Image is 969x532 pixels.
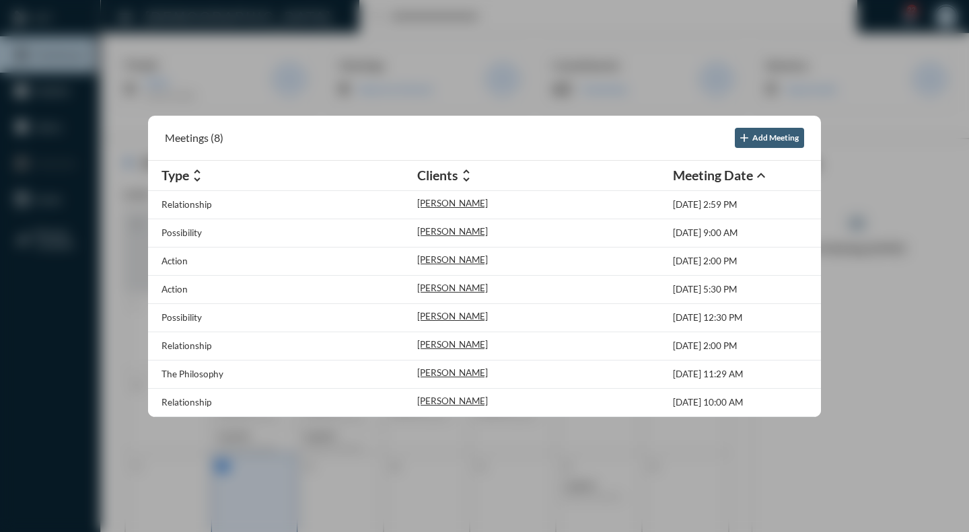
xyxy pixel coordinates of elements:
[458,167,474,184] mat-icon: unfold_more
[161,397,211,408] p: Relationship
[735,128,804,148] button: Add Meeting
[738,131,751,145] mat-icon: add
[161,312,202,323] p: Possibility
[189,167,205,184] mat-icon: unfold_more
[161,256,188,266] p: Action
[673,369,743,379] p: [DATE] 11:29 AM
[417,282,488,293] p: [PERSON_NAME]
[161,227,202,238] p: Possibility
[673,256,737,266] p: [DATE] 2:00 PM
[417,198,488,208] p: [PERSON_NAME]
[673,167,753,183] h2: Meeting Date
[673,199,737,210] p: [DATE] 2:59 PM
[417,226,488,237] p: [PERSON_NAME]
[417,254,488,265] p: [PERSON_NAME]
[753,167,769,184] mat-icon: expand_less
[161,369,223,379] p: The Philosophy
[417,167,458,183] h2: Clients
[161,284,188,295] p: Action
[417,395,488,406] p: [PERSON_NAME]
[161,167,189,183] h2: Type
[161,340,211,351] p: Relationship
[673,284,737,295] p: [DATE] 5:30 PM
[673,397,743,408] p: [DATE] 10:00 AM
[673,312,742,323] p: [DATE] 12:30 PM
[161,199,211,210] p: Relationship
[673,340,737,351] p: [DATE] 2:00 PM
[673,227,738,238] p: [DATE] 9:00 AM
[417,311,488,321] p: [PERSON_NAME]
[417,339,488,350] p: [PERSON_NAME]
[165,131,223,144] h2: Meetings (8)
[417,367,488,378] p: [PERSON_NAME]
